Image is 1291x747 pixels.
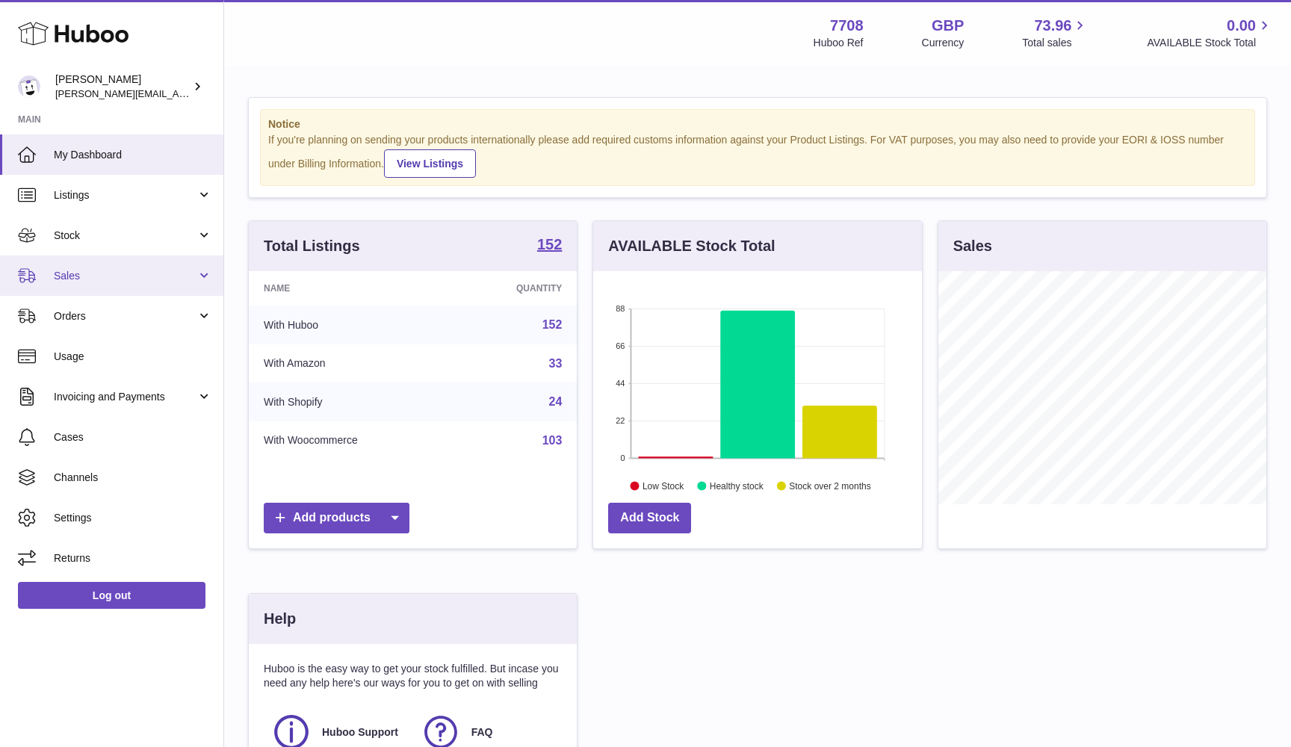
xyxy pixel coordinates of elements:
p: Huboo is the easy way to get your stock fulfilled. But incase you need any help here's our ways f... [264,662,562,690]
a: 152 [537,237,562,255]
span: Stock [54,229,196,243]
img: victor@erbology.co [18,75,40,98]
a: 24 [549,395,563,408]
strong: 7708 [830,16,864,36]
td: With Huboo [249,306,453,344]
text: 88 [616,304,625,313]
a: 33 [549,357,563,370]
strong: 152 [537,237,562,252]
a: 103 [542,434,563,447]
text: 0 [621,453,625,462]
span: FAQ [471,725,493,740]
text: Healthy stock [710,480,764,491]
h3: Help [264,609,296,629]
span: Total sales [1022,36,1089,50]
strong: Notice [268,117,1247,131]
th: Name [249,271,453,306]
h3: Total Listings [264,236,360,256]
a: 73.96 Total sales [1022,16,1089,50]
a: Add Stock [608,503,691,533]
a: Log out [18,582,205,609]
h3: Sales [953,236,992,256]
span: Returns [54,551,212,565]
th: Quantity [453,271,578,306]
a: 0.00 AVAILABLE Stock Total [1147,16,1273,50]
span: Orders [54,309,196,323]
td: With Shopify [249,382,453,421]
span: Sales [54,269,196,283]
strong: GBP [932,16,964,36]
span: My Dashboard [54,148,212,162]
div: If you're planning on sending your products internationally please add required customs informati... [268,133,1247,178]
span: Cases [54,430,212,444]
span: [PERSON_NAME][EMAIL_ADDRESS][DOMAIN_NAME] [55,87,300,99]
text: Stock over 2 months [790,480,871,491]
span: 73.96 [1034,16,1071,36]
span: Settings [54,511,212,525]
span: Usage [54,350,212,364]
span: Channels [54,471,212,485]
a: View Listings [384,149,476,178]
text: Low Stock [643,480,684,491]
span: Huboo Support [322,725,398,740]
a: Add products [264,503,409,533]
div: Currency [922,36,965,50]
a: 152 [542,318,563,331]
span: AVAILABLE Stock Total [1147,36,1273,50]
td: With Amazon [249,344,453,383]
div: [PERSON_NAME] [55,72,190,101]
text: 66 [616,341,625,350]
div: Huboo Ref [814,36,864,50]
td: With Woocommerce [249,421,453,460]
text: 44 [616,379,625,388]
span: 0.00 [1227,16,1256,36]
h3: AVAILABLE Stock Total [608,236,775,256]
text: 22 [616,416,625,425]
span: Listings [54,188,196,202]
span: Invoicing and Payments [54,390,196,404]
